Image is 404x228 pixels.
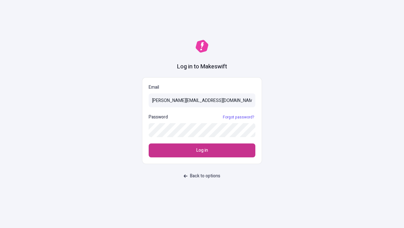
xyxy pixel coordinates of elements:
[196,147,208,154] span: Log in
[190,173,220,180] span: Back to options
[149,114,168,121] p: Password
[149,143,255,157] button: Log in
[149,84,255,91] p: Email
[180,170,224,182] button: Back to options
[222,115,255,120] a: Forgot password?
[177,63,227,71] h1: Log in to Makeswift
[149,93,255,107] input: Email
